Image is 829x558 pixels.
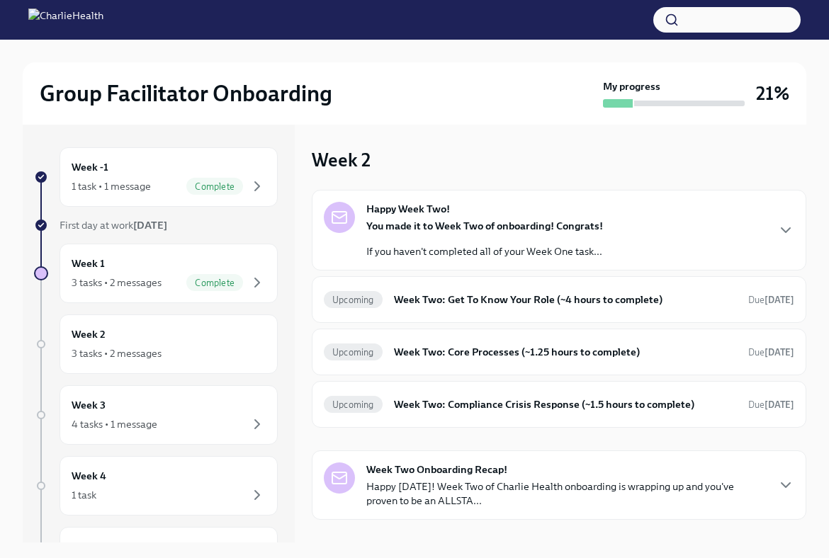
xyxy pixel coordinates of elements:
div: 4 tasks • 1 message [72,417,157,431]
h6: Week Two: Compliance Crisis Response (~1.5 hours to complete) [394,397,737,412]
h6: Week 5 [72,539,106,554]
h6: Week 3 [72,397,106,413]
div: 1 task • 1 message [72,179,151,193]
strong: [DATE] [765,295,794,305]
span: Due [748,347,794,358]
a: UpcomingWeek Two: Compliance Crisis Response (~1.5 hours to complete)Due[DATE] [324,393,794,416]
a: UpcomingWeek Two: Core Processes (~1.25 hours to complete)Due[DATE] [324,341,794,363]
h2: Group Facilitator Onboarding [40,79,332,108]
span: September 1st, 2025 10:00 [748,346,794,359]
strong: Happy Week Two! [366,202,450,216]
h3: 21% [756,81,789,106]
p: If you haven't completed all of your Week One task... [366,244,603,258]
h6: Week 2 [72,326,106,342]
h6: Week -1 [72,159,108,175]
a: UpcomingWeek Two: Get To Know Your Role (~4 hours to complete)Due[DATE] [324,288,794,311]
h3: Week 2 [312,147,371,173]
h6: Week 4 [72,468,106,484]
a: Week -11 task • 1 messageComplete [34,147,278,207]
span: Complete [186,278,243,288]
strong: Week Two Onboarding Recap! [366,462,507,477]
span: First day at work [60,219,167,232]
a: Week 13 tasks • 2 messagesComplete [34,244,278,303]
div: 3 tasks • 2 messages [72,346,162,360]
img: CharlieHealth [28,8,103,31]
h6: Week Two: Get To Know Your Role (~4 hours to complete) [394,292,737,307]
span: Complete [186,181,243,192]
span: Upcoming [324,347,383,358]
strong: [DATE] [765,347,794,358]
div: 3 tasks • 2 messages [72,275,162,290]
a: Week 23 tasks • 2 messages [34,314,278,374]
span: Upcoming [324,399,383,410]
strong: My progress [603,79,660,93]
p: Happy [DATE]! Week Two of Charlie Health onboarding is wrapping up and you've proven to be an ALL... [366,479,766,508]
a: First day at work[DATE] [34,218,278,232]
a: Week 34 tasks • 1 message [34,385,278,445]
span: Due [748,295,794,305]
div: 1 task [72,488,96,502]
strong: You made it to Week Two of onboarding! Congrats! [366,220,603,232]
strong: [DATE] [765,399,794,410]
strong: [DATE] [133,219,167,232]
span: September 1st, 2025 10:00 [748,398,794,411]
span: Due [748,399,794,410]
a: Week 41 task [34,456,278,516]
h6: Week Two: Core Processes (~1.25 hours to complete) [394,344,737,360]
span: September 1st, 2025 10:00 [748,293,794,307]
h6: Week 1 [72,256,105,271]
span: Upcoming [324,295,383,305]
